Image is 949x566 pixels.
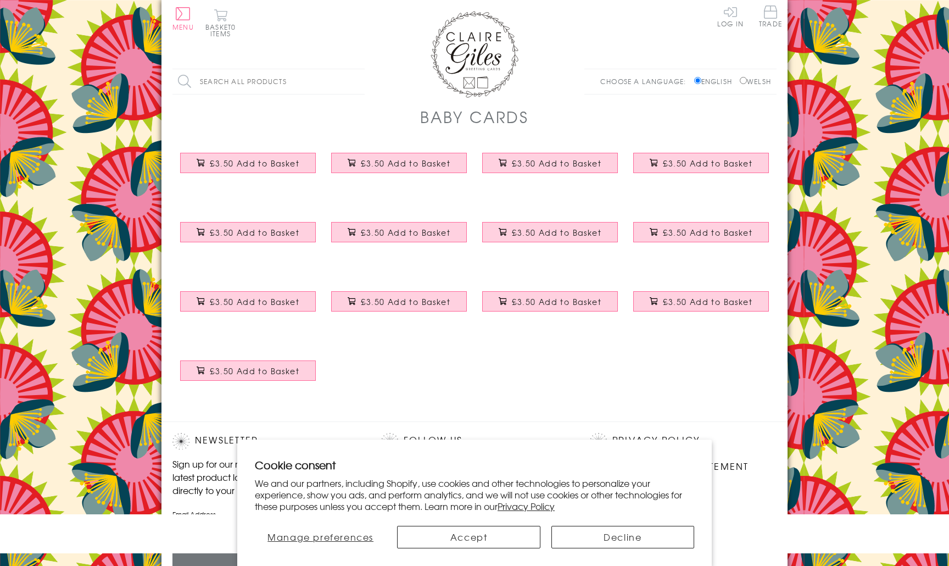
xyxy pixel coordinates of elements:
p: We and our partners, including Shopify, use cookies and other technologies to personalize your ex... [255,478,694,512]
label: English [694,76,738,86]
a: Baby Card, Pink Flowers, Congratulations Mum to be, You'll be Brilliant! £3.50 Add to Basket [323,214,474,261]
a: Wedding Card, Balloons and Bunting, On your Baby Shower £3.50 Add to Basket [626,145,777,192]
span: £3.50 Add to Basket [512,158,601,169]
button: £3.50 Add to Basket [482,291,618,312]
span: Trade [759,5,782,27]
span: £3.50 Add to Basket [512,296,601,307]
a: Baby Card, Blue Elephant and Heart, Birth of Grandson £3.50 Add to Basket [626,214,777,261]
button: £3.50 Add to Basket [180,291,316,312]
span: £3.50 Add to Basket [361,158,450,169]
a: Baby Naming Card, Blue Star, Embellished with a shiny padded star £3.50 Add to Basket [474,145,626,192]
a: Congratulations on your Grandson Card, Blue Star, Embellished with a padded star £3.50 Add to Basket [172,145,323,192]
a: Baby Card, Blue Balloons, Congratulations! Hey! You're a Big Brother# £3.50 Add to Basket [323,283,474,330]
img: Claire Giles Greetings Cards [431,11,518,98]
p: Choose a language: [600,76,692,86]
a: Baby Card, Sunshine, Little One £3.50 Add to Basket [474,214,626,261]
button: £3.50 Add to Basket [633,291,769,312]
span: £3.50 Add to Basket [361,227,450,238]
button: Accept [397,526,540,548]
a: Baby Card, Congratulations big brother, Embellished with a padded star £3.50 Add to Basket [172,214,323,261]
h2: Newsletter [172,433,359,450]
span: £3.50 Add to Basket [663,227,752,238]
span: Manage preferences [267,530,373,543]
button: £3.50 Add to Basket [482,153,618,173]
span: 0 items [210,22,236,38]
h2: Cookie consent [255,457,694,473]
button: £3.50 Add to Basket [331,222,467,242]
a: Baby Christening Card, Silver Scrolls, Baptism, Embossed and Foiled text £3.50 Add to Basket [172,352,323,399]
button: Decline [551,526,694,548]
a: Baby Card, Pink Hearts, On Your Baptism, embellished with a fabric butterfly £3.50 Add to Basket [323,145,474,192]
button: £3.50 Add to Basket [180,222,316,242]
a: Baby Card, Dots, Adoption, Congratulations on your Wonderful News £3.50 Add to Basket [474,283,626,330]
span: Menu [172,22,194,32]
button: £3.50 Add to Basket [180,360,316,381]
span: £3.50 Add to Basket [663,158,752,169]
input: Welsh [740,77,747,84]
button: Basket0 items [205,9,236,37]
button: £3.50 Add to Basket [633,153,769,173]
a: Trade [759,5,782,29]
span: £3.50 Add to Basket [210,227,299,238]
a: Privacy Policy [498,500,555,513]
a: Baby Card, Pink Elephant, Congratulations on the Birth of Granddaughter! £3.50 Add to Basket [626,283,777,330]
button: Manage preferences [255,526,386,548]
button: £3.50 Add to Basket [180,153,316,173]
span: £3.50 Add to Basket [512,227,601,238]
button: £3.50 Add to Basket [482,222,618,242]
span: £3.50 Add to Basket [361,296,450,307]
h1: Baby Cards [420,106,529,128]
input: Search all products [172,69,365,94]
a: Congratulations Card, Pink, Grandparents, Embellished with a padded star £3.50 Add to Basket [172,283,323,330]
button: Menu [172,7,194,30]
p: Sign up for our newsletter to receive the latest product launches, news and offers directly to yo... [172,457,359,497]
button: £3.50 Add to Basket [331,291,467,312]
a: Log In [717,5,744,27]
a: Privacy Policy [612,433,700,448]
h2: Follow Us [381,433,568,450]
button: £3.50 Add to Basket [633,222,769,242]
input: English [694,77,701,84]
span: £3.50 Add to Basket [210,296,299,307]
button: £3.50 Add to Basket [331,153,467,173]
span: £3.50 Add to Basket [210,365,299,376]
span: £3.50 Add to Basket [210,158,299,169]
label: Email Address [172,509,359,519]
input: Search [354,69,365,94]
label: Welsh [740,76,771,86]
span: £3.50 Add to Basket [663,296,752,307]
